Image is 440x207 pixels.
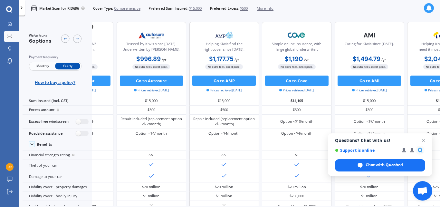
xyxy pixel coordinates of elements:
div: Liability cover - bodily injury [23,191,92,201]
span: $500 [240,6,248,11]
div: Chat with Quashed [335,159,425,171]
span: Yearly [55,63,80,69]
p: Market Scan for RJD696 [39,6,79,11]
span: Questions? Chat with us! [335,138,425,143]
div: $500 [335,106,404,115]
span: / yr [234,57,239,62]
div: Sum insured (incl. GST) [23,96,92,105]
div: Roadside assistance [23,129,92,138]
span: No extra fees, direct price. [350,64,388,69]
div: $15,000 [189,96,259,105]
div: $1 million [216,193,232,199]
div: Liability cover - property damages [23,182,92,191]
span: Support is online [335,148,397,153]
span: Prices retrieved [DATE] [206,88,241,93]
div: Trusted by Kiwis since [DATE]. Underwritten by [PERSON_NAME]. [121,41,182,54]
span: 6 options [29,37,52,44]
div: AA- [148,152,154,158]
div: $20 million [360,184,378,190]
span: Prices retrieved [DATE] [279,88,314,93]
div: Option <$7/month [354,119,385,124]
div: Financial strength rating [23,150,92,160]
div: Theft of your car [23,160,92,171]
span: No extra fees, direct price. [278,64,316,69]
div: $250,000 [290,193,304,199]
b: $996.89 [136,55,161,63]
span: Chat with Quashed [366,162,403,168]
img: Cove.webp [280,29,314,42]
div: Option <$4/month [208,131,240,136]
span: More info [257,6,273,11]
div: Option <$4/month [281,131,312,136]
div: $500 [117,106,186,115]
div: Benefits [37,142,52,147]
span: Preferred Sum Insured: [148,6,188,11]
div: $20 million [288,184,306,190]
span: Cover Type: [93,6,113,11]
img: Autosure.webp [134,29,168,42]
span: Preferred Excess: [210,6,239,11]
div: Open chat [413,181,432,201]
div: Simple online insurance, with large global underwriter. [266,41,327,54]
div: Payment frequency [29,55,81,60]
div: Damage to your car [23,171,92,182]
div: Repair included (replacement option <$5/month) [120,116,182,127]
div: Repair included (replacement option <$5/month) [193,116,255,127]
button: Go to AMP [192,76,256,86]
div: Helping Kiwis find the right cover since [DATE]. [194,41,254,54]
span: No extra fees, direct price. [205,64,243,69]
img: f18feda1241e5e2153e6b7b3f4cd6f9f [6,163,14,171]
b: $1,177.75 [209,55,234,63]
span: Comprehensive [114,6,140,11]
div: $500 [262,106,331,115]
div: $1 million [361,193,378,199]
span: Close chat [420,137,427,144]
div: A+ [295,152,299,158]
button: Go to Cove [265,76,329,86]
div: $20 million [142,184,160,190]
div: Caring for Kiwis since [DATE]. [345,41,394,54]
div: $20 million [215,184,233,190]
div: $500 [189,106,259,115]
div: Excess amount [23,106,92,115]
span: No extra fees, direct price. [132,64,170,69]
img: AMI-text-1.webp [352,29,387,42]
div: Excess-free windscreen [23,115,92,129]
img: AMP.webp [207,29,241,42]
span: $15,000 [189,6,202,11]
b: $1,494.79 [353,55,380,63]
div: AA- [221,152,227,158]
span: Prices retrieved [DATE] [134,88,169,93]
button: Go to AMI [338,76,401,86]
span: Prices retrieved [DATE] [352,88,387,93]
b: $1,190 [285,55,303,63]
div: Option <$4/month [136,131,167,136]
div: $15,000 [335,96,404,105]
button: Go to Autosure [120,76,183,86]
span: / yr [162,57,167,62]
span: / yr [304,57,309,62]
div: $15,000 [117,96,186,105]
img: car.f15378c7a67c060ca3f3.svg [31,5,37,11]
div: Option <$5/month [354,131,385,136]
div: Option <$10/month [280,119,313,124]
div: $1 million [143,193,159,199]
span: How to buy a policy? [35,80,75,85]
span: Monthly [30,63,55,69]
span: / yr [381,57,386,62]
div: $14,105 [262,96,331,105]
span: We've found [29,34,52,38]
